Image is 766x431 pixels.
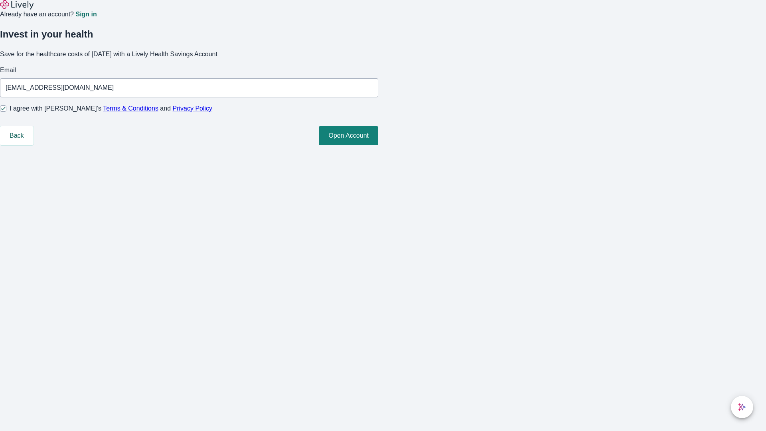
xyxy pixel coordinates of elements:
svg: Lively AI Assistant [738,403,746,411]
a: Sign in [75,11,97,18]
span: I agree with [PERSON_NAME]’s and [10,104,212,113]
a: Terms & Conditions [103,105,158,112]
button: chat [731,396,753,418]
a: Privacy Policy [173,105,213,112]
button: Open Account [319,126,378,145]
